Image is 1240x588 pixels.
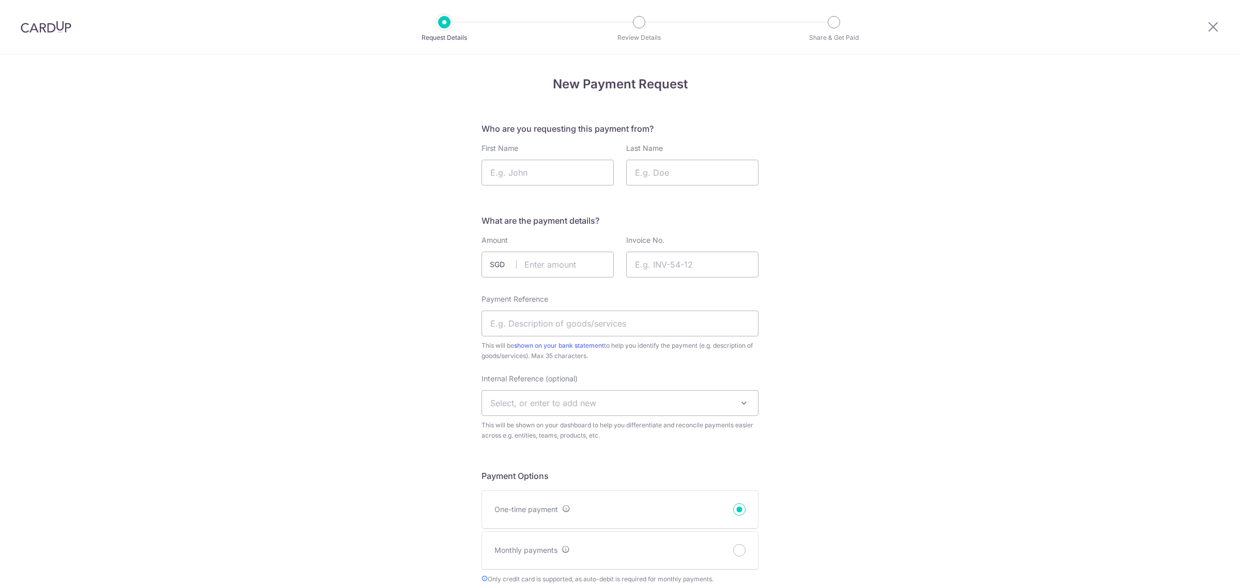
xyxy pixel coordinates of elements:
[482,160,614,185] input: E.g. John
[482,235,508,245] label: Amount
[494,505,558,514] span: One-time payment
[626,143,663,153] label: Last Name
[482,214,758,227] h5: What are the payment details?
[482,122,758,135] h5: Who are you requesting this payment from?
[626,235,664,245] label: Invoice No.
[796,33,872,43] p: Share & Get Paid
[601,33,677,43] p: Review Details
[514,342,604,349] a: shown on your bank statement
[482,294,548,304] label: Payment Reference
[482,470,758,482] h5: Payment Options
[482,420,758,441] span: This will be shown on your dashboard to help you differentiate and reconcile payments easier acro...
[490,398,596,408] span: Select, or enter to add new
[482,252,614,277] input: Enter amount
[482,75,758,94] h4: New Payment Request
[482,374,578,384] label: Internal Reference (optional)
[626,252,758,277] input: E.g. INV-54-12
[482,341,758,361] span: This will be to help you identify the payment (e.g. description of goods/services). Max 35 charac...
[626,160,758,185] input: E.g. Doe
[482,574,758,584] span: Only credit card is supported, as auto-debit is required for monthly payments.
[490,259,517,270] span: SGD
[482,311,758,336] input: E.g. Description of goods/services
[406,33,483,43] p: Request Details
[482,143,518,153] label: First Name
[1174,557,1230,583] iframe: Opens a widget where you can find more information
[494,546,557,554] span: Monthly payments
[21,21,71,33] img: CardUp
